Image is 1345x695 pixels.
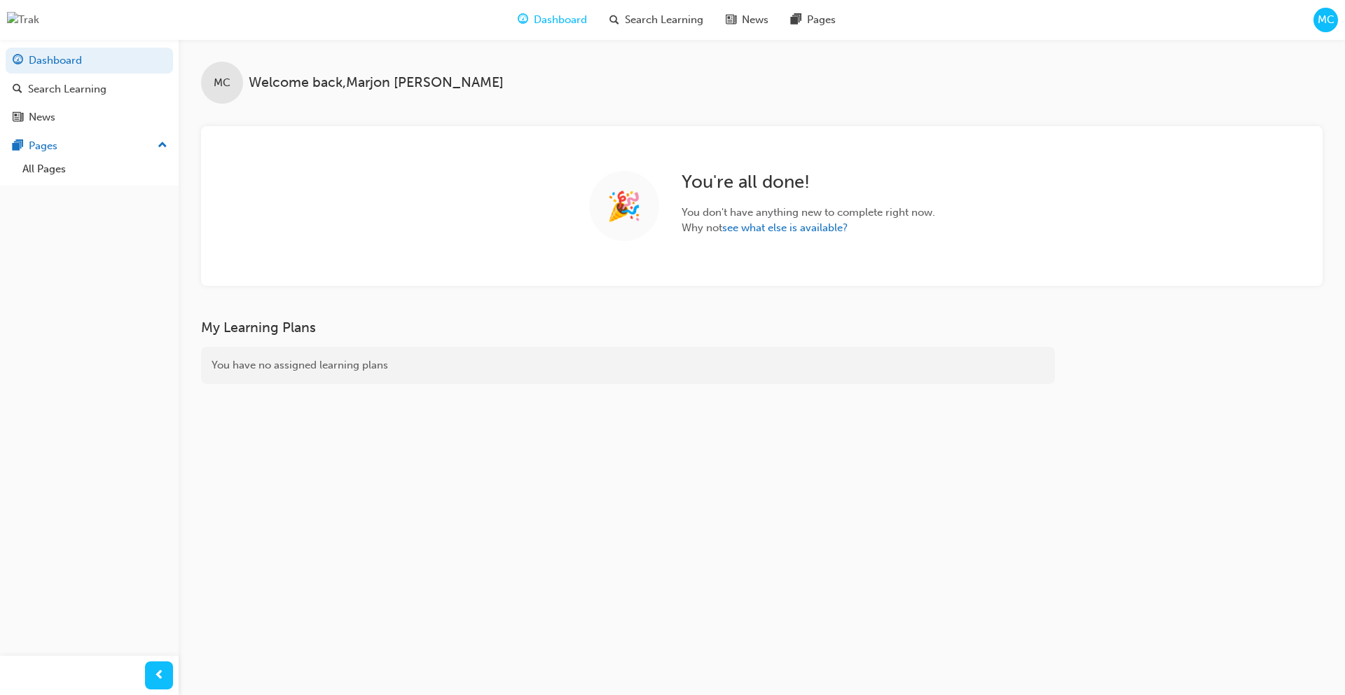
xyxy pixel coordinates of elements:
[518,11,528,29] span: guage-icon
[6,133,173,159] button: Pages
[682,205,935,221] span: You don ' t have anything new to complete right now.
[13,140,23,153] span: pages-icon
[722,221,848,234] a: see what else is available?
[249,75,504,91] span: Welcome back , Marjon [PERSON_NAME]
[682,220,935,236] span: Why not
[29,109,55,125] div: News
[6,104,173,130] a: News
[715,6,780,34] a: news-iconNews
[6,45,173,133] button: DashboardSearch LearningNews
[609,11,619,29] span: search-icon
[791,11,801,29] span: pages-icon
[780,6,847,34] a: pages-iconPages
[17,158,173,180] a: All Pages
[6,76,173,102] a: Search Learning
[807,12,836,28] span: Pages
[28,81,106,97] div: Search Learning
[607,198,642,214] span: 🎉
[13,55,23,67] span: guage-icon
[682,171,935,193] h2: You ' re all done!
[625,12,703,28] span: Search Learning
[534,12,587,28] span: Dashboard
[6,48,173,74] a: Dashboard
[154,667,165,684] span: prev-icon
[506,6,598,34] a: guage-iconDashboard
[742,12,768,28] span: News
[158,137,167,155] span: up-icon
[1313,8,1338,32] button: MC
[214,75,230,91] span: MC
[29,138,57,154] div: Pages
[201,347,1055,384] div: You have no assigned learning plans
[13,83,22,96] span: search-icon
[13,111,23,124] span: news-icon
[7,12,39,28] img: Trak
[1318,12,1334,28] span: MC
[598,6,715,34] a: search-iconSearch Learning
[201,319,1055,336] h3: My Learning Plans
[726,11,736,29] span: news-icon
